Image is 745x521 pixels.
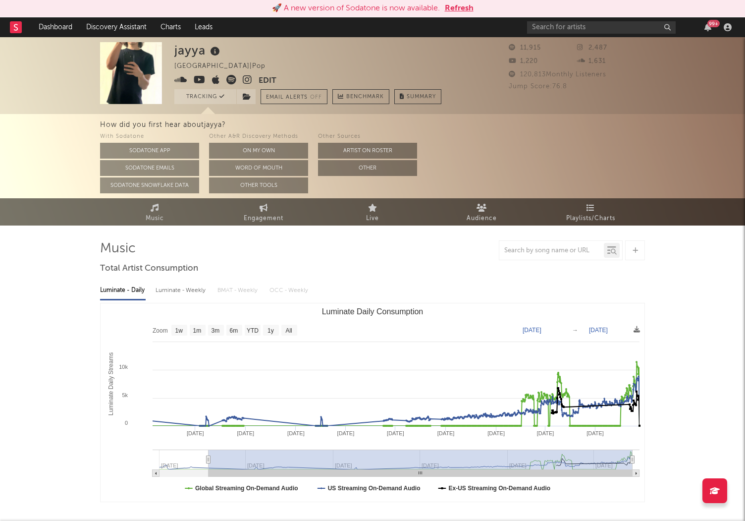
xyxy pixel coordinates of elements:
[285,327,292,334] text: All
[537,430,554,436] text: [DATE]
[122,392,128,398] text: 5k
[100,131,199,143] div: With Sodatone
[154,17,188,37] a: Charts
[407,94,436,100] span: Summary
[566,213,615,225] span: Playlists/Charts
[212,327,220,334] text: 3m
[125,420,128,426] text: 0
[209,177,308,193] button: Other Tools
[346,91,384,103] span: Benchmark
[337,430,355,436] text: [DATE]
[509,71,606,78] span: 120,813 Monthly Listeners
[704,23,711,31] button: 99+
[318,160,417,176] button: Other
[32,17,79,37] a: Dashboard
[100,177,199,193] button: Sodatone Snowflake Data
[193,327,202,334] text: 1m
[261,89,327,104] button: Email AlertsOff
[589,327,608,334] text: [DATE]
[174,60,288,72] div: [GEOGRAPHIC_DATA] | Pop
[101,303,644,502] svg: Luminate Daily Consumption
[107,352,114,415] text: Luminate Daily Streams
[536,198,645,226] a: Playlists/Charts
[209,131,308,143] div: Other A&R Discovery Methods
[272,2,440,14] div: 🚀 A new version of Sodatone is now available.
[707,20,720,27] div: 99 +
[100,282,146,299] div: Luminate - Daily
[318,131,417,143] div: Other Sources
[328,485,421,492] text: US Streaming On-Demand Audio
[449,485,551,492] text: Ex-US Streaming On-Demand Audio
[174,42,222,58] div: jayya
[237,430,254,436] text: [DATE]
[100,263,198,275] span: Total Artist Consumption
[318,198,427,226] a: Live
[156,282,208,299] div: Luminate - Weekly
[146,213,164,225] span: Music
[153,327,168,334] text: Zoom
[100,198,209,226] a: Music
[267,327,274,334] text: 1y
[287,430,305,436] text: [DATE]
[230,327,238,334] text: 6m
[174,89,236,104] button: Tracking
[509,58,538,64] span: 1,220
[100,119,745,131] div: How did you first hear about jayya ?
[467,213,497,225] span: Audience
[247,327,259,334] text: YTD
[259,75,276,87] button: Edit
[509,83,567,90] span: Jump Score: 76.8
[318,143,417,159] button: Artist on Roster
[119,364,128,370] text: 10k
[187,430,204,436] text: [DATE]
[332,89,389,104] a: Benchmark
[394,89,441,104] button: Summary
[523,327,541,334] text: [DATE]
[572,327,578,334] text: →
[244,213,283,225] span: Engagement
[209,143,308,159] button: On My Own
[175,327,183,334] text: 1w
[577,58,606,64] span: 1,631
[209,160,308,176] button: Word Of Mouth
[427,198,536,226] a: Audience
[487,430,505,436] text: [DATE]
[322,307,424,316] text: Luminate Daily Consumption
[437,430,455,436] text: [DATE]
[209,198,318,226] a: Engagement
[100,143,199,159] button: Sodatone App
[366,213,379,225] span: Live
[79,17,154,37] a: Discovery Assistant
[100,160,199,176] button: Sodatone Emails
[509,45,541,51] span: 11,915
[527,21,676,34] input: Search for artists
[586,430,604,436] text: [DATE]
[387,430,404,436] text: [DATE]
[188,17,219,37] a: Leads
[577,45,607,51] span: 2,487
[499,247,604,255] input: Search by song name or URL
[310,95,322,100] em: Off
[445,2,474,14] button: Refresh
[195,485,298,492] text: Global Streaming On-Demand Audio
